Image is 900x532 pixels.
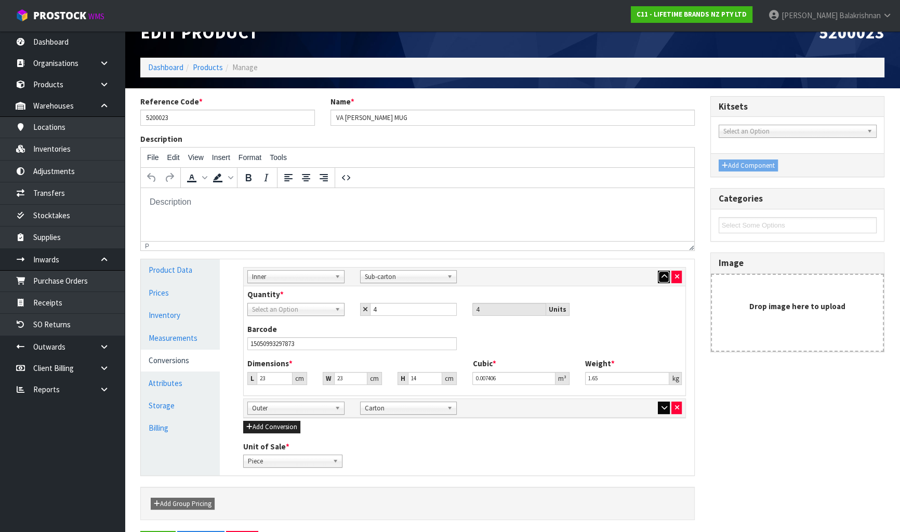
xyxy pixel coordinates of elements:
[141,350,220,371] a: Conversions
[270,153,287,162] span: Tools
[141,327,220,349] a: Measurements
[631,6,752,23] a: C11 - LIFETIME BRANDS NZ PTY LTD
[334,372,367,385] input: Width
[250,374,254,383] strong: L
[719,102,877,112] h3: Kitsets
[408,372,442,385] input: Height
[247,358,293,369] label: Dimensions
[297,169,315,187] button: Align center
[669,372,682,385] div: kg
[183,169,209,187] div: Text color
[167,153,180,162] span: Edit
[330,96,354,107] label: Name
[337,169,355,187] button: Source code
[188,153,204,162] span: View
[243,441,289,452] label: Unit of Sale
[247,324,277,335] label: Barcode
[232,62,258,72] span: Manage
[549,305,566,314] strong: Units
[472,303,546,316] input: Unit Qty
[16,9,29,22] img: cube-alt.png
[141,259,220,281] a: Product Data
[88,11,104,21] small: WMS
[280,169,297,187] button: Align left
[247,337,457,350] input: Barcode
[141,395,220,416] a: Storage
[239,153,261,162] span: Format
[248,455,328,468] span: Piece
[143,169,161,187] button: Undo
[326,374,332,383] strong: W
[685,242,694,250] div: Resize
[141,373,220,394] a: Attributes
[209,169,235,187] div: Background color
[365,271,443,283] span: Sub-carton
[140,110,315,126] input: Reference Code
[140,96,203,107] label: Reference Code
[257,169,275,187] button: Italic
[315,169,333,187] button: Align right
[252,402,330,415] span: Outer
[585,358,615,369] label: Weight
[585,372,670,385] input: Weight
[145,243,149,250] div: p
[442,372,457,385] div: cm
[193,62,223,72] a: Products
[719,159,778,172] button: Add Component
[637,10,747,19] strong: C11 - LIFETIME BRANDS NZ PTY LTD
[819,21,884,43] span: 5200023
[252,271,330,283] span: Inner
[252,303,330,316] span: Select an Option
[240,169,257,187] button: Bold
[749,301,845,311] strong: Drop image here to upload
[723,125,863,138] span: Select an Option
[330,110,695,126] input: Name
[839,10,881,20] span: Balakrishnan
[148,62,183,72] a: Dashboard
[147,153,159,162] span: File
[719,258,877,268] h3: Image
[243,421,300,433] button: Add Conversion
[367,372,382,385] div: cm
[472,358,496,369] label: Cubic
[782,10,838,20] span: [PERSON_NAME]
[370,303,457,316] input: Child Qty
[212,153,230,162] span: Insert
[141,304,220,326] a: Inventory
[141,282,220,303] a: Prices
[472,372,555,385] input: Cubic
[161,169,178,187] button: Redo
[247,289,284,300] label: Quantity
[293,372,307,385] div: cm
[33,9,86,22] span: ProStock
[257,372,292,385] input: Length
[365,402,443,415] span: Carton
[141,188,694,241] iframe: Rich Text Area. Press ALT-0 for help.
[141,417,220,438] a: Billing
[151,498,215,510] button: Add Group Pricing
[401,374,405,383] strong: H
[140,134,182,144] label: Description
[719,194,877,204] h3: Categories
[140,21,258,43] span: Edit Product
[555,372,570,385] div: m³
